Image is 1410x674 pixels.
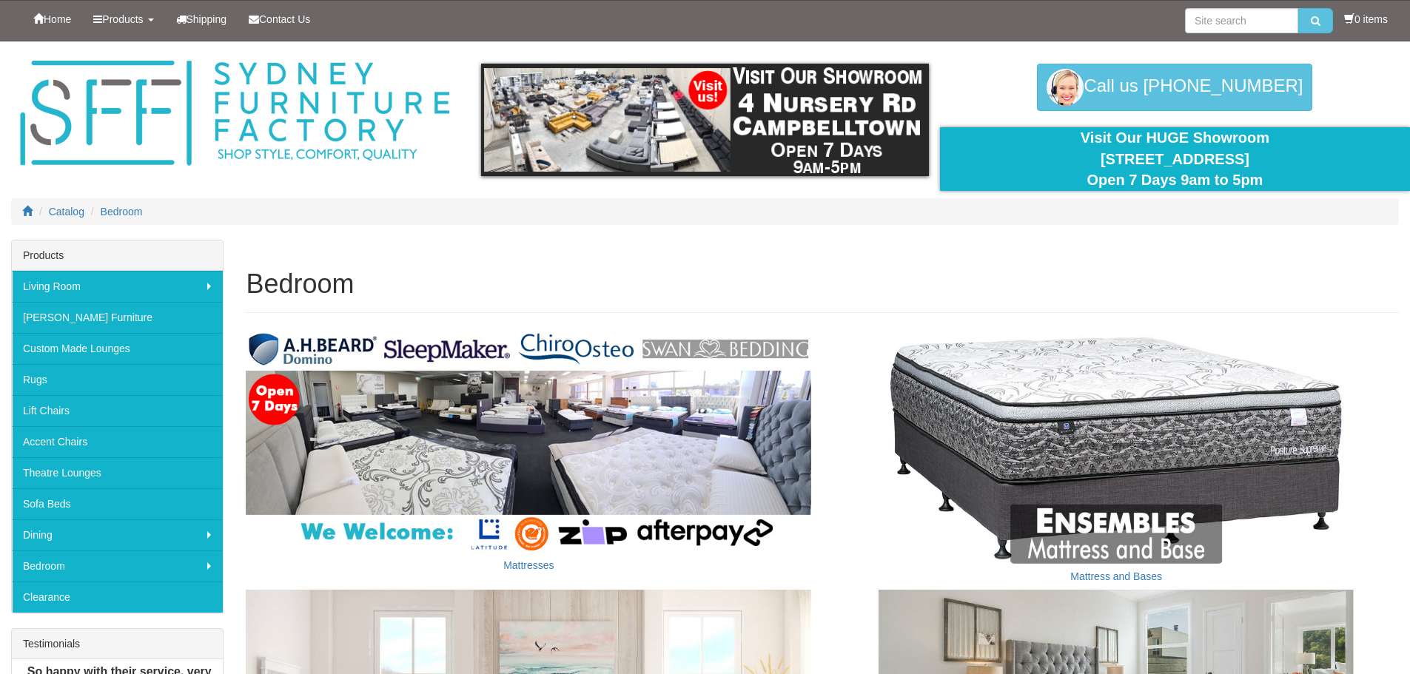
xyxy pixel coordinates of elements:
[12,550,223,582] a: Bedroom
[246,328,811,553] img: Mattresses
[165,1,238,38] a: Shipping
[481,64,929,176] img: showroom.gif
[12,457,223,488] a: Theatre Lounges
[12,240,223,271] div: Products
[187,13,227,25] span: Shipping
[12,271,223,302] a: Living Room
[503,559,554,571] a: Mattresses
[238,1,321,38] a: Contact Us
[12,426,223,457] a: Accent Chairs
[44,13,71,25] span: Home
[1344,12,1388,27] li: 0 items
[82,1,164,38] a: Products
[833,328,1399,563] img: Mattress and Bases
[12,488,223,519] a: Sofa Beds
[101,206,143,218] a: Bedroom
[102,13,143,25] span: Products
[12,364,223,395] a: Rugs
[13,56,457,171] img: Sydney Furniture Factory
[12,629,223,659] div: Testimonials
[12,395,223,426] a: Lift Chairs
[259,13,310,25] span: Contact Us
[12,302,223,333] a: [PERSON_NAME] Furniture
[49,206,84,218] a: Catalog
[12,582,223,613] a: Clearance
[12,333,223,364] a: Custom Made Lounges
[951,127,1399,191] div: Visit Our HUGE Showroom [STREET_ADDRESS] Open 7 Days 9am to 5pm
[1070,570,1162,582] a: Mattress and Bases
[12,519,223,550] a: Dining
[1185,8,1298,33] input: Site search
[246,269,1399,299] h1: Bedroom
[22,1,82,38] a: Home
